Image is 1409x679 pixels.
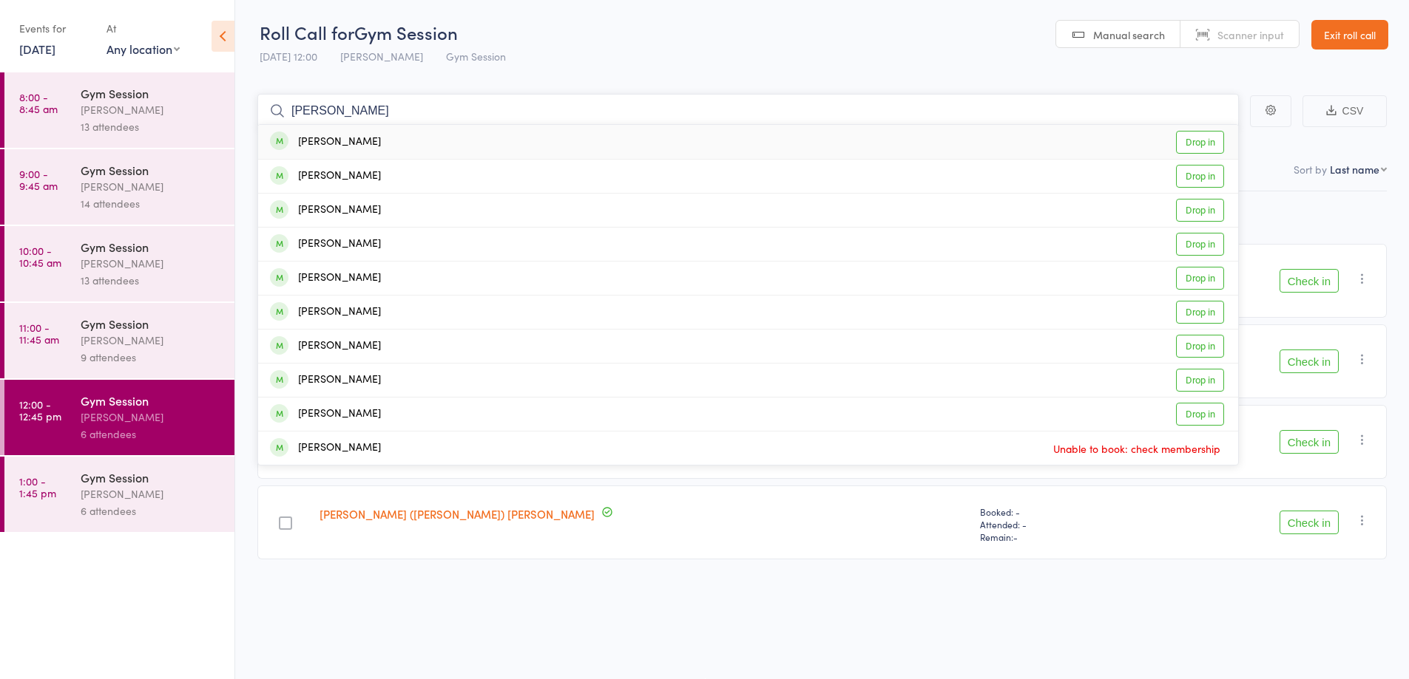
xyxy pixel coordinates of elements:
[270,338,381,355] div: [PERSON_NAME]
[81,195,222,212] div: 14 attendees
[4,149,234,225] a: 9:00 -9:45 amGym Session[PERSON_NAME]14 attendees
[1013,530,1018,543] span: -
[980,505,1136,518] span: Booked: -
[4,457,234,532] a: 1:00 -1:45 pmGym Session[PERSON_NAME]6 attendees
[81,332,222,349] div: [PERSON_NAME]
[1176,301,1224,324] a: Drop in
[1280,511,1339,534] button: Check in
[19,245,61,268] time: 10:00 - 10:45 am
[340,49,423,64] span: [PERSON_NAME]
[257,94,1239,128] input: Search by name
[81,315,222,332] div: Gym Session
[1176,199,1224,222] a: Drop in
[980,518,1136,530] span: Attended: -
[81,239,222,255] div: Gym Session
[270,440,381,457] div: [PERSON_NAME]
[81,85,222,101] div: Gym Session
[81,485,222,502] div: [PERSON_NAME]
[270,168,381,185] div: [PERSON_NAME]
[1280,269,1339,293] button: Check in
[4,226,234,301] a: 10:00 -10:45 amGym Session[PERSON_NAME]13 attendees
[81,178,222,195] div: [PERSON_NAME]
[19,16,92,41] div: Events for
[1217,27,1284,42] span: Scanner input
[107,41,180,57] div: Any location
[19,398,61,422] time: 12:00 - 12:45 pm
[1176,233,1224,256] a: Drop in
[1280,349,1339,373] button: Check in
[81,502,222,519] div: 6 attendees
[4,380,234,455] a: 12:00 -12:45 pmGym Session[PERSON_NAME]6 attendees
[81,349,222,366] div: 9 attendees
[1176,165,1224,188] a: Drop in
[1176,131,1224,154] a: Drop in
[19,41,55,57] a: [DATE]
[1176,369,1224,392] a: Drop in
[260,20,354,44] span: Roll Call for
[1176,403,1224,426] a: Drop in
[270,236,381,253] div: [PERSON_NAME]
[1176,335,1224,358] a: Drop in
[1280,430,1339,454] button: Check in
[4,303,234,378] a: 11:00 -11:45 amGym Session[PERSON_NAME]9 attendees
[19,91,58,115] time: 8:00 - 8:45 am
[107,16,180,41] div: At
[81,118,222,135] div: 13 attendees
[19,321,59,345] time: 11:00 - 11:45 am
[81,255,222,272] div: [PERSON_NAME]
[270,372,381,389] div: [PERSON_NAME]
[1330,162,1379,177] div: Last name
[1311,20,1388,50] a: Exit roll call
[81,409,222,426] div: [PERSON_NAME]
[81,272,222,289] div: 13 attendees
[270,406,381,423] div: [PERSON_NAME]
[1176,267,1224,290] a: Drop in
[81,392,222,409] div: Gym Session
[4,72,234,148] a: 8:00 -8:45 amGym Session[PERSON_NAME]13 attendees
[270,202,381,219] div: [PERSON_NAME]
[1050,437,1224,460] span: Unable to book: check membership
[1302,95,1387,127] button: CSV
[19,168,58,191] time: 9:00 - 9:45 am
[446,49,506,64] span: Gym Session
[260,49,317,64] span: [DATE] 12:00
[1093,27,1165,42] span: Manual search
[81,426,222,443] div: 6 attendees
[1294,162,1327,177] label: Sort by
[19,475,56,499] time: 1:00 - 1:45 pm
[270,304,381,321] div: [PERSON_NAME]
[980,530,1136,543] span: Remain:
[320,506,595,522] a: [PERSON_NAME] ([PERSON_NAME]) [PERSON_NAME]
[81,101,222,118] div: [PERSON_NAME]
[354,20,458,44] span: Gym Session
[81,469,222,485] div: Gym Session
[81,162,222,178] div: Gym Session
[270,134,381,151] div: [PERSON_NAME]
[270,270,381,287] div: [PERSON_NAME]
